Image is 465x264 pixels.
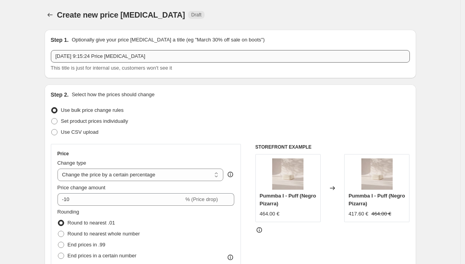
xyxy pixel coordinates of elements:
span: Price change amount [57,185,106,190]
h2: Step 2. [51,91,69,99]
span: Round to nearest whole number [68,231,140,237]
span: Use CSV upload [61,129,99,135]
strike: 464.00 € [372,210,391,218]
p: Select how the prices should change [72,91,154,99]
h6: STOREFRONT EXAMPLE [255,144,410,150]
input: 30% off holiday sale [51,50,410,63]
span: Set product prices individually [61,118,128,124]
span: Draft [191,12,201,18]
div: help [226,171,234,178]
span: Pummba I - Puff (Negro Pizarra) [348,193,405,207]
span: End prices in .99 [68,242,106,248]
h3: Price [57,151,69,157]
span: Round to nearest .01 [68,220,115,226]
input: -15 [57,193,184,206]
span: Rounding [57,209,79,215]
span: This title is just for internal use, customers won't see it [51,65,172,71]
button: Price change jobs [45,9,56,20]
img: Pummba_Plato29T02_80x.jpg [361,158,393,190]
span: End prices in a certain number [68,253,136,259]
span: Pummba I - Puff (Negro Pizarra) [260,193,316,207]
img: Pummba_Plato29T02_80x.jpg [272,158,303,190]
span: % (Price drop) [185,196,218,202]
span: Use bulk price change rules [61,107,124,113]
h2: Step 1. [51,36,69,44]
div: 464.00 € [260,210,280,218]
p: Optionally give your price [MEDICAL_DATA] a title (eg "March 30% off sale on boots") [72,36,264,44]
div: 417.60 € [348,210,368,218]
span: Change type [57,160,86,166]
span: Create new price [MEDICAL_DATA] [57,11,185,19]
